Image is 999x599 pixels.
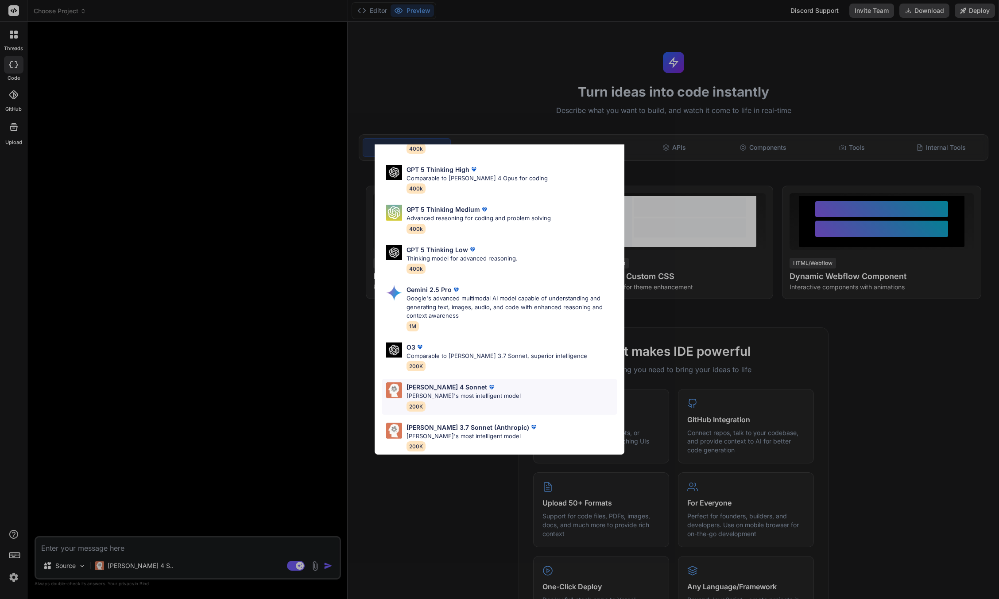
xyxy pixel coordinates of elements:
[407,183,426,194] span: 400k
[386,342,402,358] img: Pick Models
[407,423,529,432] p: [PERSON_NAME] 3.7 Sonnet (Anthropic)
[407,144,426,154] span: 400k
[407,214,551,223] p: Advanced reasoning for coding and problem solving
[407,174,548,183] p: Comparable to [PERSON_NAME] 4 Opus for coding
[407,432,538,441] p: [PERSON_NAME]'s most intelligent model
[407,254,518,263] p: Thinking model for advanced reasoning.
[386,285,402,301] img: Pick Models
[480,205,489,214] img: premium
[529,423,538,432] img: premium
[415,342,424,351] img: premium
[407,205,480,214] p: GPT 5 Thinking Medium
[407,361,426,371] span: 200K
[407,392,521,401] p: [PERSON_NAME]'s most intelligent model
[386,165,402,180] img: Pick Models
[386,205,402,221] img: Pick Models
[407,165,469,174] p: GPT 5 Thinking High
[386,423,402,439] img: Pick Models
[407,342,415,352] p: O3
[386,245,402,261] img: Pick Models
[386,382,402,398] img: Pick Models
[407,382,487,392] p: [PERSON_NAME] 4 Sonnet
[469,165,478,174] img: premium
[407,352,587,361] p: Comparable to [PERSON_NAME] 3.7 Sonnet, superior intelligence
[407,321,419,331] span: 1M
[407,245,468,254] p: GPT 5 Thinking Low
[407,224,426,234] span: 400k
[407,294,617,320] p: Google's advanced multimodal AI model capable of understanding and generating text, images, audio...
[487,383,496,392] img: premium
[452,285,461,294] img: premium
[407,264,426,274] span: 400k
[407,285,452,294] p: Gemini 2.5 Pro
[468,245,477,254] img: premium
[407,401,426,412] span: 200K
[407,441,426,451] span: 200K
